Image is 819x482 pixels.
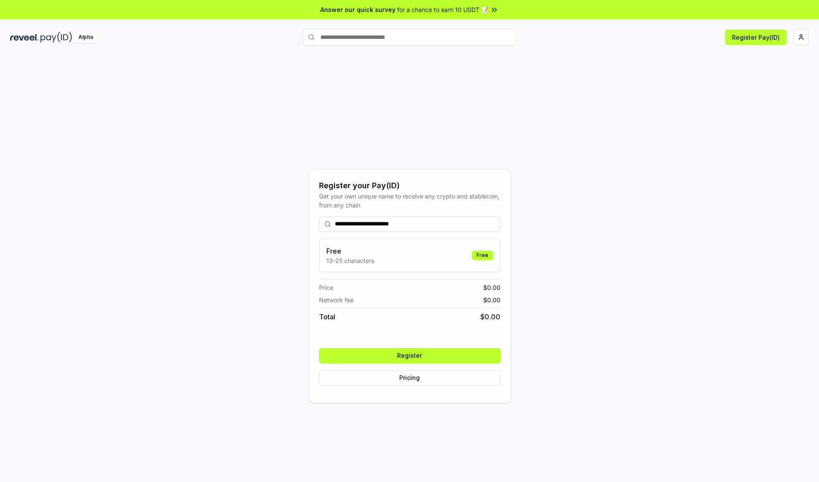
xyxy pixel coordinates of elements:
[319,295,354,304] span: Network fee
[41,32,72,43] img: pay_id
[480,312,500,322] span: $ 0.00
[319,312,335,322] span: Total
[319,192,500,210] div: Get your own unique name to receive any crypto and stablecoin, from any chain
[319,348,500,363] button: Register
[320,5,395,14] span: Answer our quick survey
[319,180,500,192] div: Register your Pay(ID)
[472,251,493,260] div: Free
[326,256,374,265] p: 13-25 characters
[319,370,500,386] button: Pricing
[397,5,488,14] span: for a chance to earn 10 USDT 📝
[483,295,500,304] span: $ 0.00
[483,283,500,292] span: $ 0.00
[10,32,39,43] img: reveel_dark
[319,283,333,292] span: Price
[725,29,787,45] button: Register Pay(ID)
[74,32,98,43] div: Alpha
[326,246,374,256] h3: Free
